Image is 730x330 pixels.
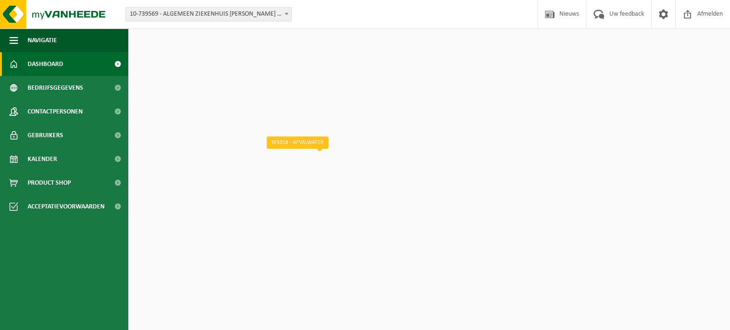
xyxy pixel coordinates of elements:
span: Kalender [28,147,57,171]
span: Product Shop [28,171,71,195]
span: Navigatie [28,28,57,52]
span: Gebruikers [28,123,63,147]
span: Dashboard [28,52,63,76]
span: Contactpersonen [28,100,83,123]
span: 10-739569 - ALGEMEEN ZIEKENHUIS JAN PALFIJN GENT AV - GENT [126,8,291,21]
span: Acceptatievoorwaarden [28,195,105,218]
span: Bedrijfsgegevens [28,76,83,100]
span: 10-739569 - ALGEMEEN ZIEKENHUIS JAN PALFIJN GENT AV - GENT [125,7,292,21]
